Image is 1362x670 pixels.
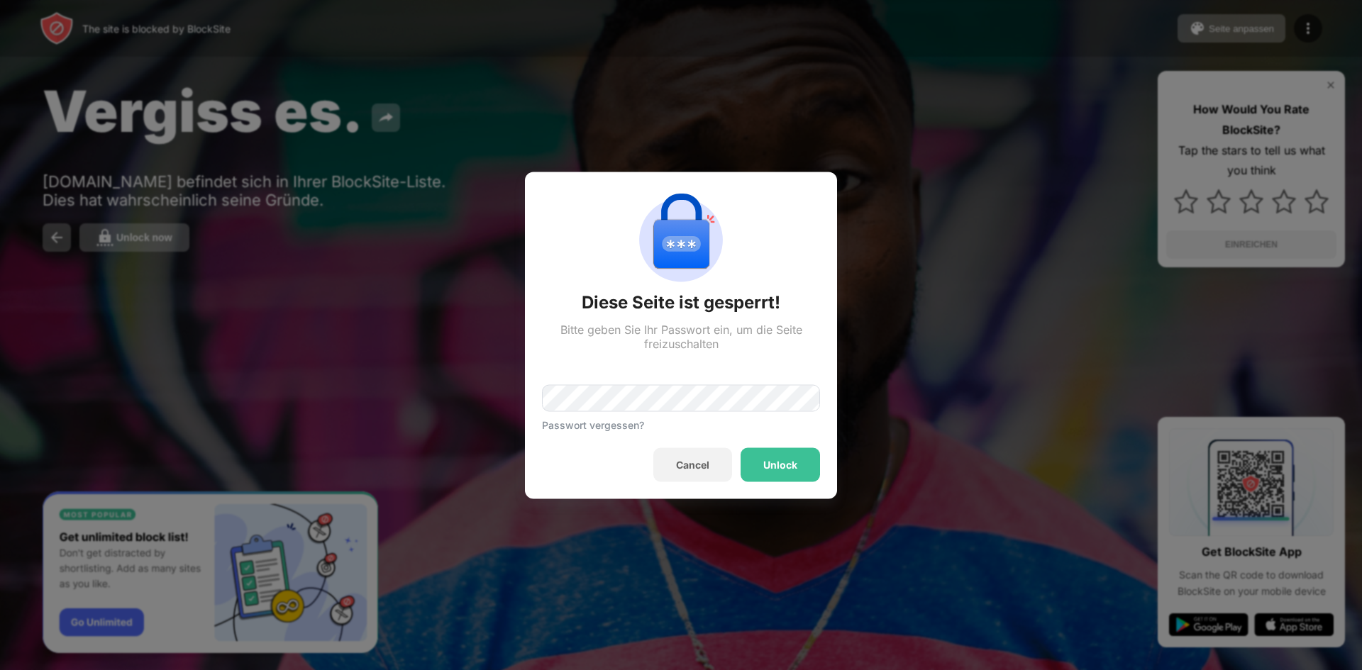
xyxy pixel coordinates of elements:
div: Cancel [676,459,709,470]
div: Diese Seite ist gesperrt! [582,291,780,313]
div: Bitte geben Sie Ihr Passwort ein, um die Seite freizuschalten [542,322,820,350]
div: Unlock [763,459,797,470]
img: password-protection.svg [630,189,732,291]
div: Passwort vergessen? [542,418,644,430]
